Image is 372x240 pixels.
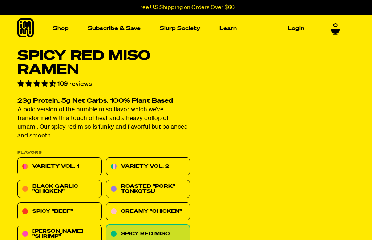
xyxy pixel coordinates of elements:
[17,81,57,87] span: 4.73 stars
[57,81,92,87] span: 109 reviews
[17,98,190,104] h2: 23g Protein, 5g Net Carbs, 100% Plant Based
[285,23,307,34] a: Login
[106,203,190,221] a: Creamy "Chicken"
[17,180,102,198] a: Black Garlic "Chicken"
[106,158,190,176] a: Variety Vol. 2
[85,23,143,34] a: Subscribe & Save
[331,22,340,35] a: 0
[17,49,190,77] h1: Spicy Red Miso Ramen
[17,158,102,176] a: Variety Vol. 1
[17,203,102,221] a: Spicy "Beef"
[137,4,235,11] p: Free U.S Shipping on Orders Over $60
[50,15,307,42] nav: Main navigation
[333,22,338,29] span: 0
[50,23,72,34] a: Shop
[217,23,240,34] a: Learn
[17,106,190,141] p: A bold version of the humble miso flavor which we’ve transformed with a touch of heat and a heavy...
[17,151,190,155] p: Flavors
[106,180,190,198] a: Roasted "Pork" Tonkotsu
[157,23,203,34] a: Slurp Society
